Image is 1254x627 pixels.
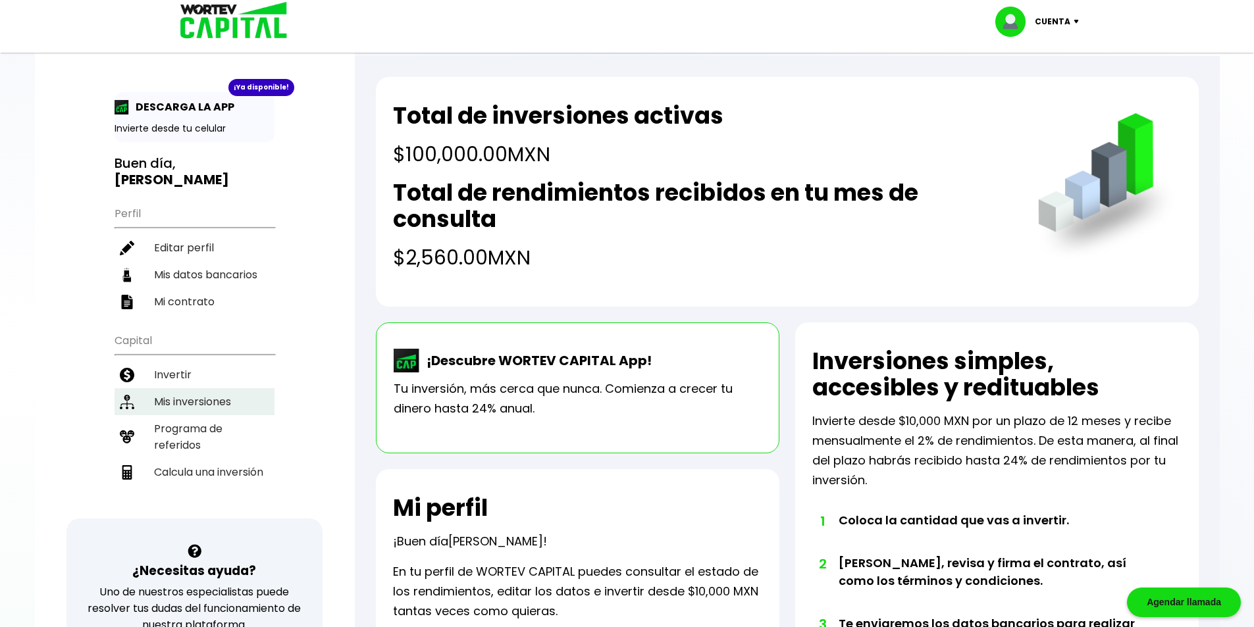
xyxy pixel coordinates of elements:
[115,288,274,315] a: Mi contrato
[819,511,825,531] span: 1
[115,361,274,388] a: Invertir
[115,459,274,486] a: Calcula una inversión
[1032,113,1182,263] img: grafica.516fef24.png
[120,368,134,382] img: invertir-icon.b3b967d7.svg
[132,561,256,580] h3: ¿Necesitas ayuda?
[393,103,723,129] h2: Total de inversiones activas
[1035,12,1070,32] p: Cuenta
[393,495,488,521] h2: Mi perfil
[115,234,274,261] a: Editar perfil
[120,268,134,282] img: datos-icon.10cf9172.svg
[129,99,234,115] p: DESCARGA LA APP
[393,243,1011,272] h4: $2,560.00 MXN
[115,388,274,415] a: Mis inversiones
[1127,588,1241,617] div: Agendar llamada
[115,326,274,518] ul: Capital
[120,295,134,309] img: contrato-icon.f2db500c.svg
[115,261,274,288] a: Mis datos bancarios
[115,415,274,459] a: Programa de referidos
[393,562,762,621] p: En tu perfil de WORTEV CAPITAL puedes consultar el estado de los rendimientos, editar los datos e...
[120,395,134,409] img: inversiones-icon.6695dc30.svg
[819,554,825,574] span: 2
[120,430,134,444] img: recomiendanos-icon.9b8e9327.svg
[394,379,762,418] p: Tu inversión, más cerca que nunca. Comienza a crecer tu dinero hasta 24% anual.
[120,465,134,480] img: calculadora-icon.17d418c4.svg
[393,180,1011,232] h2: Total de rendimientos recibidos en tu mes de consulta
[420,351,652,370] p: ¡Descubre WORTEV CAPITAL App!
[393,532,547,551] p: ¡Buen día !
[448,533,543,549] span: [PERSON_NAME]
[120,241,134,255] img: editar-icon.952d3147.svg
[228,79,294,96] div: ¡Ya disponible!
[115,122,274,136] p: Invierte desde tu celular
[812,411,1182,490] p: Invierte desde $10,000 MXN por un plazo de 12 meses y recibe mensualmente el 2% de rendimientos. ...
[394,349,420,372] img: wortev-capital-app-icon
[115,100,129,114] img: app-icon
[812,348,1182,401] h2: Inversiones simples, accesibles y redituables
[839,511,1145,554] li: Coloca la cantidad que vas a invertir.
[115,155,274,188] h3: Buen día,
[115,199,274,315] ul: Perfil
[839,554,1145,614] li: [PERSON_NAME], revisa y firma el contrato, así como los términos y condiciones.
[1070,20,1088,24] img: icon-down
[115,170,229,189] b: [PERSON_NAME]
[393,139,723,169] h4: $100,000.00 MXN
[995,7,1035,37] img: profile-image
